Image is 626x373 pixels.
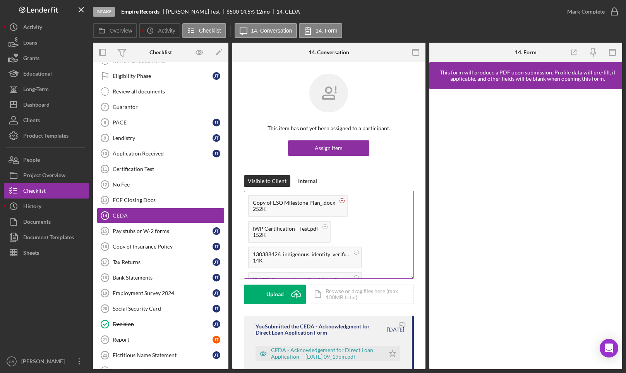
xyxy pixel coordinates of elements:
div: 14. Conversation [309,49,349,55]
a: DecisionJT [97,316,225,332]
tspan: 18 [102,275,107,280]
div: [PERSON_NAME] Test [166,9,226,15]
div: J T [213,134,220,142]
tspan: 7 [104,105,106,109]
tspan: 16 [102,244,107,249]
a: 21ReportJT [97,332,225,347]
div: J T [213,119,220,126]
div: Intake [93,7,115,17]
button: CEDA - Acknowledgement for Direct Loan Application -- [DATE] 09_19pm.pdf [256,346,400,361]
div: J T [213,72,220,80]
tspan: 12 [102,182,107,187]
div: Certification Test [113,166,224,172]
div: 14. Form [515,49,537,55]
div: J T [213,289,220,297]
div: J T [213,336,220,344]
div: J T [213,320,220,328]
tspan: 9 [104,136,106,140]
label: Overview [110,28,132,34]
div: Assign Item [315,140,343,156]
button: Overview [93,23,137,38]
a: 14CEDA [97,208,225,223]
a: 12No Fee [97,177,225,192]
div: J T [213,150,220,157]
button: Internal [294,175,321,187]
button: 14. Conversation [235,23,297,38]
div: PACE [113,119,213,126]
iframe: Lenderfit form [437,97,616,361]
div: Employment Survey 2024 [113,290,213,296]
tspan: 20 [103,306,107,311]
button: Checklist [182,23,226,38]
div: Decision [113,321,213,327]
tspan: 15 [102,229,107,233]
b: Empire Records [121,9,160,15]
div: J T [213,305,220,313]
div: Mark Complete [567,4,605,19]
label: Activity [158,28,175,34]
div: Review all documents [113,88,224,95]
button: 14. Form [299,23,342,38]
div: 14K [253,257,350,264]
div: 12 mo [256,9,270,15]
button: Upload [244,285,306,304]
div: Visible to Client [248,175,286,187]
tspan: 8 [104,120,106,125]
p: This item has not yet been assigned to a participant. [268,124,390,133]
a: 11Certification Test [97,161,225,177]
a: 20Social Security CardJT [97,301,225,316]
div: Copy of ESO Milestone Plan_.docx [253,200,335,206]
tspan: 14 [102,213,107,218]
tspan: 10 [102,151,107,156]
a: 13FCF Closing Docs [97,192,225,208]
div: You Submitted the CEDA - Acknowledgment for Direct Loan Application Form [256,323,386,336]
tspan: 21 [103,337,107,342]
a: 16Copy of Insurance PolicyJT [97,239,225,254]
tspan: 22 [103,353,107,357]
div: 252K [253,206,335,212]
a: 17Tax ReturnsJT [97,254,225,270]
div: IWP Certification - Test.pdf [253,226,318,232]
a: 10Application ReceivedJT [97,146,225,161]
div: Internal [298,175,317,187]
div: 152K [253,232,318,238]
div: [PERSON_NAME] [19,354,70,371]
a: 15Pay stubs or W-2 formsJT [97,223,225,239]
a: 8PACEJT [97,115,225,130]
button: CR[PERSON_NAME] [4,354,89,369]
div: No Fee [113,181,224,188]
div: Checklist [149,49,172,55]
div: CEDA - Acknowledgement for Direct Loan Application -- [DATE] 09_19pm.pdf [271,347,381,359]
div: J T [213,227,220,235]
div: CEDA [113,212,224,219]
